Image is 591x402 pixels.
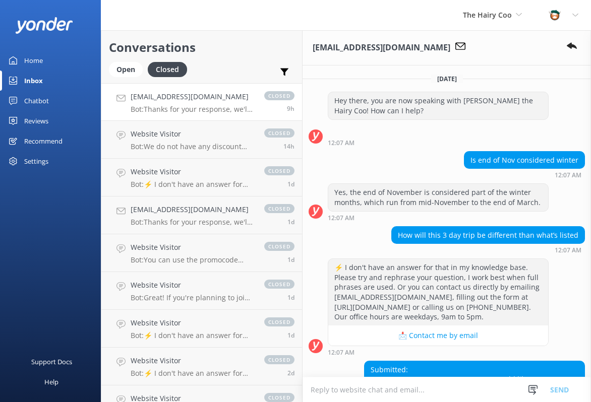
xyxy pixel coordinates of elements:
[328,325,548,346] button: 📩 Contact me by email
[328,92,548,119] div: Hey there, you are now speaking with [PERSON_NAME] the Hairy Coo! How can I help?
[264,242,294,251] span: closed
[328,259,548,325] div: ⚡ I don't have an answer for that in my knowledge base. Please try and rephrase your question, I ...
[313,41,450,54] h3: [EMAIL_ADDRESS][DOMAIN_NAME]
[131,369,254,378] p: Bot: ⚡ I don't have an answer for that in my knowledge base. Please try and rephrase your questio...
[328,350,354,356] strong: 12:07 AM
[131,128,254,140] h4: Website Visitor
[283,142,294,151] span: Sep 03 2025 06:27pm (UTC +01:00) Europe/Dublin
[24,111,48,131] div: Reviews
[264,317,294,326] span: closed
[431,75,463,83] span: [DATE]
[547,8,562,23] img: 457-1738239164.png
[131,105,254,114] p: Bot: Thanks for your response, we'll get back to you as soon as we can during opening hours.
[101,159,302,196] a: Website VisitorBot:⚡ I don't have an answer for that in my knowledge base. Please try and rephras...
[555,172,581,178] strong: 12:07 AM
[328,139,549,146] div: Sep 04 2025 12:07am (UTC +01:00) Europe/Dublin
[287,369,294,377] span: Sep 01 2025 08:56pm (UTC +01:00) Europe/Dublin
[328,349,549,356] div: Sep 04 2025 12:07am (UTC +01:00) Europe/Dublin
[24,151,48,171] div: Settings
[264,393,294,402] span: closed
[287,180,294,188] span: Sep 03 2025 08:13am (UTC +01:00) Europe/Dublin
[131,255,254,264] p: Bot: You can use the promocode HAMISH for a discount on any 1-day tour.
[264,91,294,100] span: closed
[131,317,254,328] h4: Website Visitor
[555,247,581,253] strong: 12:07 AM
[31,352,72,372] div: Support Docs
[328,184,548,211] div: Yes, the end of November is considered part of the winter months, which run from mid-November to ...
[264,204,294,213] span: closed
[264,280,294,289] span: closed
[148,63,192,75] a: Closed
[328,140,354,146] strong: 12:07 AM
[328,215,354,221] strong: 12:07 AM
[131,218,254,227] p: Bot: Thanks for your response, we'll get back to you as soon as we can during opening hours.
[392,227,584,244] div: How will this 3 day trip be different than what’s listed
[131,331,254,340] p: Bot: ⚡ I don't have an answer for that in my knowledge base. Please try and rephrase your questio...
[24,131,63,151] div: Recommend
[131,293,254,302] p: Bot: Great! If you're planning to join one of our tours, you can check our tour schedule at [URL]...
[264,166,294,175] span: closed
[101,121,302,159] a: Website VisitorBot:We do not have any discount codes for our multi-day tours. However, you can us...
[264,128,294,138] span: closed
[131,166,254,177] h4: Website Visitor
[101,348,302,385] a: Website VisitorBot:⚡ I don't have an answer for that in my knowledge base. Please try and rephras...
[264,355,294,364] span: closed
[101,272,302,310] a: Website VisitorBot:Great! If you're planning to join one of our tours, you can check our tour sch...
[101,234,302,272] a: Website VisitorBot:You can use the promocode HAMISH for a discount on any 1-day tour.closed1d
[287,218,294,226] span: Sep 02 2025 11:18pm (UTC +01:00) Europe/Dublin
[109,62,143,77] div: Open
[373,374,491,384] a: [EMAIL_ADDRESS][DOMAIN_NAME]
[24,91,49,111] div: Chatbot
[287,331,294,340] span: Sep 02 2025 12:03pm (UTC +01:00) Europe/Dublin
[287,104,294,113] span: Sep 04 2025 12:08am (UTC +01:00) Europe/Dublin
[101,83,302,121] a: [EMAIL_ADDRESS][DOMAIN_NAME]Bot:Thanks for your response, we'll get back to you as soon as we can...
[464,171,585,178] div: Sep 04 2025 12:07am (UTC +01:00) Europe/Dublin
[328,214,549,221] div: Sep 04 2025 12:07am (UTC +01:00) Europe/Dublin
[24,71,43,91] div: Inbox
[101,310,302,348] a: Website VisitorBot:⚡ I don't have an answer for that in my knowledge base. Please try and rephras...
[148,62,187,77] div: Closed
[24,50,43,71] div: Home
[44,372,58,392] div: Help
[463,10,512,20] span: The Hairy Coo
[131,204,254,215] h4: [EMAIL_ADDRESS][DOMAIN_NAME]
[131,280,254,291] h4: Website Visitor
[131,242,254,253] h4: Website Visitor
[464,152,584,169] div: Is end of Nov considered winter
[131,91,254,102] h4: [EMAIL_ADDRESS][DOMAIN_NAME]
[131,180,254,189] p: Bot: ⚡ I don't have an answer for that in my knowledge base. Please try and rephrase your questio...
[101,196,302,234] a: [EMAIL_ADDRESS][DOMAIN_NAME]Bot:Thanks for your response, we'll get back to you as soon as we can...
[131,142,254,151] p: Bot: We do not have any discount codes for our multi-day tours. However, you can use the promocod...
[287,255,294,264] span: Sep 02 2025 10:23pm (UTC +01:00) Europe/Dublin
[15,17,73,34] img: yonder-white-logo.png
[365,361,584,398] div: Submitted: J I would like to set up a time to discuss if this tour would work for me. Thank you!
[109,63,148,75] a: Open
[287,293,294,302] span: Sep 02 2025 05:30pm (UTC +01:00) Europe/Dublin
[131,355,254,366] h4: Website Visitor
[109,38,294,57] h2: Conversations
[391,246,585,253] div: Sep 04 2025 12:07am (UTC +01:00) Europe/Dublin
